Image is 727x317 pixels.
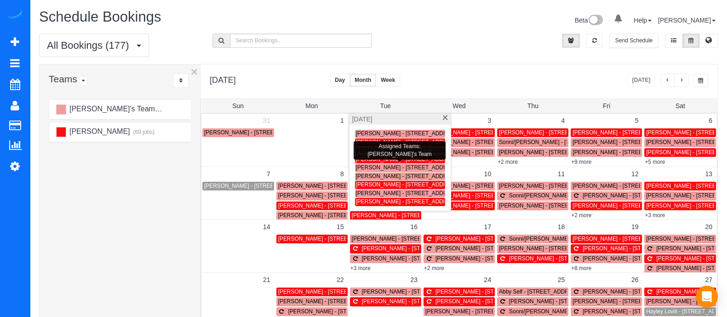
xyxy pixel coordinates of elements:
[349,74,376,87] button: Month
[425,149,529,156] span: [PERSON_NAME] - [STREET_ADDRESS]
[330,74,350,87] button: Day
[499,129,603,136] span: [PERSON_NAME] - [STREET_ADDRESS]
[603,102,610,110] span: Fri
[406,220,422,234] a: 16
[435,236,584,242] span: [PERSON_NAME] - [STREET_ADDRESS][PERSON_NAME]
[583,288,687,295] span: [PERSON_NAME] - [STREET_ADDRESS]
[479,273,496,287] a: 24
[627,74,656,87] button: [DATE]
[132,129,155,135] small: (69 jobs)
[435,288,539,295] span: [PERSON_NAME] - [STREET_ADDRESS]
[204,183,308,189] span: [PERSON_NAME] - [STREET_ADDRESS]
[424,265,444,271] a: +2 more
[258,114,275,127] a: 31
[362,245,466,252] span: [PERSON_NAME] - [STREET_ADDRESS]
[68,105,155,113] span: [PERSON_NAME]'s Team
[258,273,275,287] a: 21
[230,34,372,48] input: Search Bookings..
[362,288,511,295] span: [PERSON_NAME] - [STREET_ADDRESS][PERSON_NAME]
[278,183,382,189] span: [PERSON_NAME] - [STREET_ADDRESS]
[509,236,629,242] span: Sonni/[PERSON_NAME] - [STREET_ADDRESS]
[479,167,496,181] a: 10
[609,34,658,48] button: Send Schedule
[258,220,275,234] a: 14
[278,288,472,295] span: [PERSON_NAME] - [STREET_ADDRESS][PERSON_NAME][PERSON_NAME]
[305,102,318,110] span: Mon
[509,255,613,262] span: [PERSON_NAME] - [STREET_ADDRESS]
[425,202,529,209] span: [PERSON_NAME] - [STREET_ADDRESS]
[509,298,613,305] span: [PERSON_NAME] - [STREET_ADDRESS]
[627,273,643,287] a: 26
[572,298,676,305] span: [PERSON_NAME] - [STREET_ADDRESS]
[210,74,236,85] h2: [DATE]
[572,202,721,209] span: [PERSON_NAME] - [STREET_ADDRESS][PERSON_NAME]
[627,220,643,234] a: 19
[352,212,456,219] span: [PERSON_NAME] - [STREET_ADDRESS]
[572,129,676,136] span: [PERSON_NAME] - [STREET_ADDRESS]
[350,265,371,271] a: +3 more
[588,15,603,27] img: New interface
[658,17,716,24] a: [PERSON_NAME]
[356,190,550,196] span: [PERSON_NAME] - [STREET_ADDRESS][PERSON_NAME][PERSON_NAME]
[452,102,466,110] span: Wed
[380,102,391,110] span: Tue
[332,220,349,234] a: 15
[498,159,518,165] a: +2 more
[583,192,687,199] span: [PERSON_NAME] - [STREET_ADDRESS]
[68,127,130,135] span: [PERSON_NAME]
[645,159,665,165] a: +5 more
[553,273,570,287] a: 25
[499,245,648,252] span: [PERSON_NAME] - [STREET_ADDRESS][PERSON_NAME]
[572,149,676,156] span: [PERSON_NAME] - [STREET_ADDRESS]
[575,17,603,24] a: Beta
[499,149,693,156] span: [PERSON_NAME] - [STREET_ADDRESS][PERSON_NAME][PERSON_NAME]
[527,102,538,110] span: Thu
[700,220,717,234] a: 20
[173,74,189,88] div: ...
[47,40,134,51] span: All Bookings (177)
[262,167,275,181] a: 7
[278,212,472,219] span: [PERSON_NAME] - [STREET_ADDRESS][PERSON_NAME][PERSON_NAME]
[356,173,460,179] span: [PERSON_NAME] - [STREET_ADDRESS]
[356,164,460,171] span: [PERSON_NAME] - [STREET_ADDRESS]
[700,167,717,181] a: 13
[435,298,539,305] span: [PERSON_NAME] - [STREET_ADDRESS]
[571,159,591,165] a: +9 more
[278,192,427,199] span: [PERSON_NAME] - [STREET_ADDRESS][PERSON_NAME]
[362,298,466,305] span: [PERSON_NAME] - [STREET_ADDRESS]
[352,236,501,242] span: [PERSON_NAME] - [STREET_ADDRESS][PERSON_NAME]
[572,183,676,189] span: [PERSON_NAME] - [STREET_ADDRESS]
[627,167,643,181] a: 12
[696,286,718,308] div: Open Intercom Messenger
[583,255,687,262] span: [PERSON_NAME] - [STREET_ADDRESS]
[336,167,349,181] a: 8
[553,167,570,181] a: 11
[630,114,643,127] a: 5
[288,308,392,315] span: [PERSON_NAME] - [STREET_ADDRESS]
[645,212,665,219] a: +3 more
[356,181,460,188] span: [PERSON_NAME] - [STREET_ADDRESS]
[39,34,149,57] button: All Bookings (177)
[191,66,198,78] button: ×
[204,129,308,136] span: [PERSON_NAME] - [STREET_ADDRESS]
[499,202,603,209] span: [PERSON_NAME] - [STREET_ADDRESS]
[356,156,460,162] span: [PERSON_NAME] - [STREET_ADDRESS]
[332,273,349,287] a: 22
[499,183,603,189] span: [PERSON_NAME] - [STREET_ADDRESS]
[278,202,427,209] span: [PERSON_NAME] - [STREET_ADDRESS][PERSON_NAME]
[571,212,591,219] a: +2 more
[356,130,460,137] span: [PERSON_NAME] - [STREET_ADDRESS]
[376,74,400,87] button: Week
[479,220,496,234] a: 17
[425,308,619,315] span: [PERSON_NAME] - [STREET_ADDRESS][PERSON_NAME][PERSON_NAME]
[179,78,183,83] i: Sort Teams
[6,9,24,22] img: Automaid Logo
[435,245,539,252] span: [PERSON_NAME] - [STREET_ADDRESS]
[556,114,569,127] a: 4
[435,255,584,262] span: [PERSON_NAME] - [STREET_ADDRESS][PERSON_NAME]
[356,198,505,205] span: [PERSON_NAME] - [STREET_ADDRESS][PERSON_NAME]
[509,192,629,199] span: Sonni/[PERSON_NAME] - [STREET_ADDRESS]
[278,236,427,242] span: [PERSON_NAME] - [STREET_ADDRESS][PERSON_NAME]
[583,308,687,315] span: [PERSON_NAME] - [STREET_ADDRESS]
